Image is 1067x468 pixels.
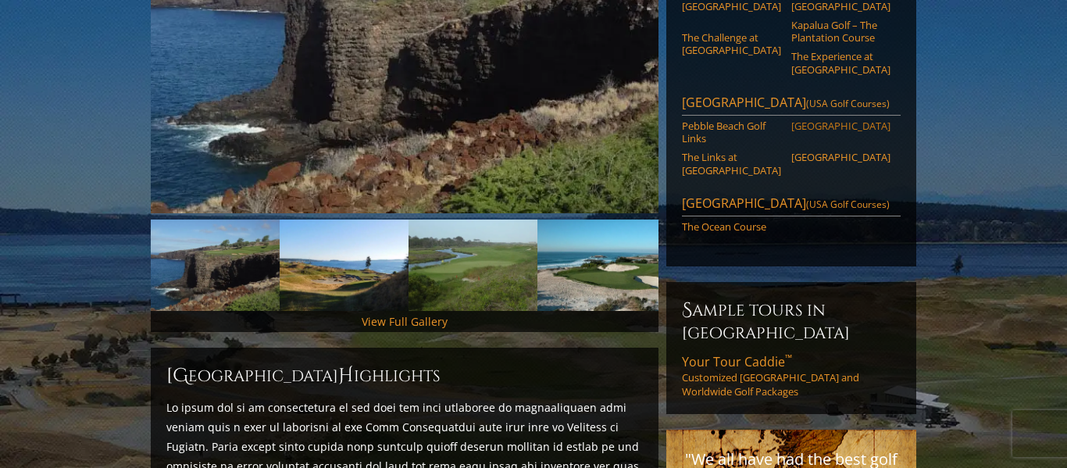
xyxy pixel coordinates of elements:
[791,120,890,132] a: [GEOGRAPHIC_DATA]
[682,353,901,398] a: Your Tour Caddie™Customized [GEOGRAPHIC_DATA] and Worldwide Golf Packages
[682,151,781,177] a: The Links at [GEOGRAPHIC_DATA]
[791,19,890,45] a: Kapalua Golf – The Plantation Course
[682,31,781,57] a: The Challenge at [GEOGRAPHIC_DATA]
[682,120,781,145] a: Pebble Beach Golf Links
[791,50,890,76] a: The Experience at [GEOGRAPHIC_DATA]
[806,97,890,110] span: (USA Golf Courses)
[682,353,792,370] span: Your Tour Caddie
[682,298,901,344] h6: Sample Tours in [GEOGRAPHIC_DATA]
[362,314,448,329] a: View Full Gallery
[682,220,781,233] a: The Ocean Course
[785,352,792,365] sup: ™
[166,363,643,388] h2: [GEOGRAPHIC_DATA] ighlights
[682,195,901,216] a: [GEOGRAPHIC_DATA](USA Golf Courses)
[806,198,890,211] span: (USA Golf Courses)
[338,363,354,388] span: H
[791,151,890,163] a: [GEOGRAPHIC_DATA]
[682,94,901,116] a: [GEOGRAPHIC_DATA](USA Golf Courses)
